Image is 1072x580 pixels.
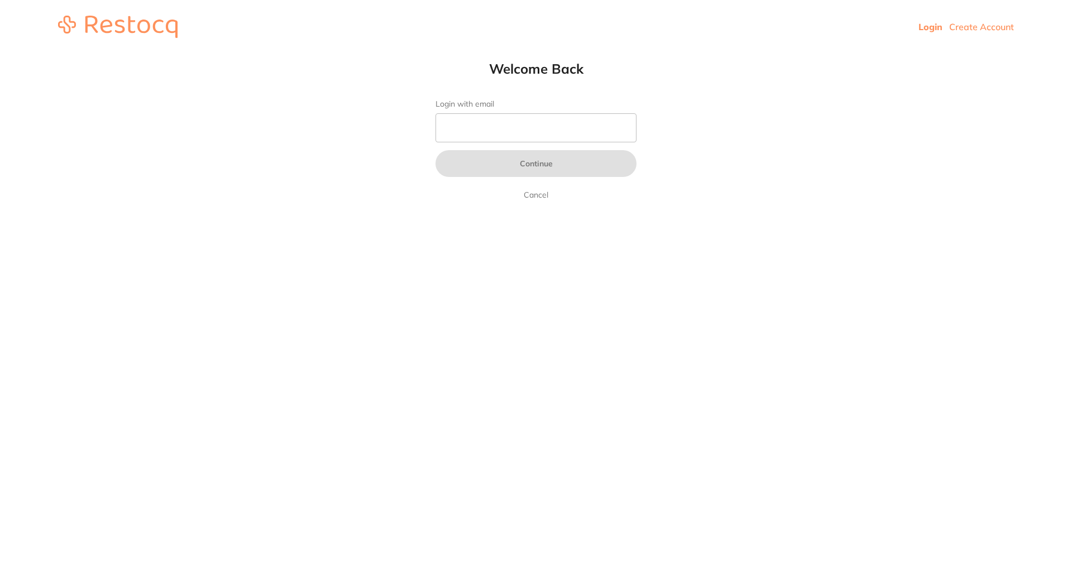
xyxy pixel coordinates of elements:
button: Continue [435,150,636,177]
a: Login [918,21,942,32]
label: Login with email [435,99,636,109]
a: Create Account [949,21,1014,32]
h1: Welcome Back [413,60,659,77]
a: Cancel [521,188,551,202]
img: restocq_logo.svg [58,16,178,38]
